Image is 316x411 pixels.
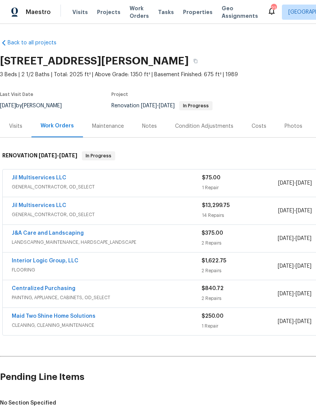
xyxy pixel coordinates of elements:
span: Geo Assignments [222,5,258,20]
span: $75.00 [202,175,221,180]
span: [DATE] [278,236,294,241]
span: GENERAL_CONTRACTOR, OD_SELECT [12,211,202,218]
span: [DATE] [296,319,311,324]
div: 1 Repair [202,322,277,330]
span: [DATE] [296,264,311,269]
a: Centralized Purchasing [12,286,75,291]
span: $13,299.75 [202,203,230,208]
div: 14 Repairs [202,212,278,219]
span: Renovation [111,103,213,108]
span: $1,622.75 [202,258,226,264]
span: Projects [97,8,120,16]
div: 2 Repairs [202,239,277,247]
span: $250.00 [202,314,224,319]
span: [DATE] [278,291,294,296]
div: Notes [142,122,157,130]
span: LANDSCAPING_MAINTENANCE, HARDSCAPE_LANDSCAPE [12,238,202,246]
span: - [278,290,311,298]
a: Interior Logic Group, LLC [12,258,78,264]
span: $840.72 [202,286,224,291]
span: - [278,179,312,187]
div: Condition Adjustments [175,122,233,130]
span: Properties [183,8,213,16]
span: Work Orders [130,5,149,20]
span: $375.00 [202,231,223,236]
div: Maintenance [92,122,124,130]
span: [DATE] [296,236,311,241]
h6: RENOVATION [2,151,77,160]
span: [DATE] [278,180,294,186]
a: Maid Two Shine Home Solutions [12,314,95,319]
span: [DATE] [141,103,157,108]
span: GENERAL_CONTRACTOR, OD_SELECT [12,183,202,191]
span: In Progress [180,104,212,108]
span: [DATE] [296,180,312,186]
span: Project [111,92,128,97]
span: - [141,103,175,108]
span: Visits [72,8,88,16]
span: - [278,318,311,325]
span: [DATE] [59,153,77,158]
span: [DATE] [159,103,175,108]
span: CLEANING, CLEANING_MAINTENANCE [12,322,202,329]
div: 21 [271,5,276,12]
span: Maestro [26,8,51,16]
span: [DATE] [278,264,294,269]
span: FLOORING [12,266,202,274]
span: [DATE] [278,208,294,213]
a: Jil Multiservices LLC [12,175,66,180]
div: Visits [9,122,22,130]
button: Copy Address [189,54,202,68]
span: - [278,207,312,215]
div: Work Orders [41,122,74,130]
a: Jil Multiservices LLC [12,203,66,208]
span: [DATE] [278,319,294,324]
span: PAINTING, APPLIANCE, CABINETS, OD_SELECT [12,294,202,301]
div: 1 Repair [202,184,278,191]
span: Tasks [158,9,174,15]
span: In Progress [83,152,114,160]
span: [DATE] [39,153,57,158]
span: - [278,262,311,270]
a: J&A Care and Landscaping [12,231,84,236]
div: Photos [285,122,302,130]
span: - [39,153,77,158]
div: 2 Repairs [202,267,277,275]
span: [DATE] [296,291,311,296]
div: 2 Repairs [202,295,277,302]
span: [DATE] [296,208,312,213]
span: - [278,235,311,242]
div: Costs [252,122,266,130]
